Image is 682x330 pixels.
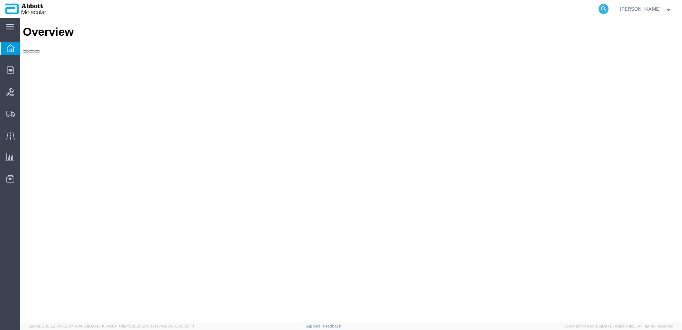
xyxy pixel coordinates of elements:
span: Client: 2025.21.0-faee749 [119,324,194,328]
span: Copyright © [DATE]-[DATE] Agistix Inc., All Rights Reserved [564,323,673,329]
a: Support [305,324,323,328]
a: Feedback [323,324,341,328]
span: Jamie Lee [620,5,661,13]
button: [PERSON_NAME] [620,5,672,13]
img: logo [5,4,47,14]
iframe: FS Legacy Container [20,18,682,322]
span: Server: 2025.21.0-c63077040a8 [29,324,116,328]
span: [DATE] 10:25:10 [166,324,194,328]
span: [DATE] 10:41:40 [88,324,116,328]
